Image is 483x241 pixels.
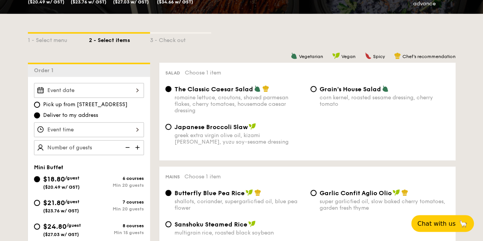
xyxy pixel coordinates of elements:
span: Order 1 [34,67,57,74]
span: Spicy [373,54,385,59]
span: The Classic Caesar Salad [174,86,253,93]
input: Japanese Broccoli Slawgreek extra virgin olive oil, kizami [PERSON_NAME], yuzu soy-sesame dressing [165,124,171,130]
span: /guest [65,175,79,181]
div: Min 20 guests [89,206,144,212]
input: $21.80/guest($23.76 w/ GST)7 coursesMin 20 guests [34,200,40,206]
div: 2 - Select items [89,34,150,44]
img: icon-vegan.f8ff3823.svg [246,189,253,196]
div: 6 courses [89,176,144,181]
input: Event time [34,122,144,137]
div: shallots, coriander, supergarlicfied oil, blue pea flower [174,198,304,211]
span: Mains [165,174,180,180]
span: ($27.03 w/ GST) [43,232,79,237]
img: icon-vegan.f8ff3823.svg [332,52,340,59]
img: icon-vegetarian.fe4039eb.svg [254,85,261,92]
span: ($20.49 w/ GST) [43,184,80,190]
img: icon-chef-hat.a58ddaea.svg [401,189,408,196]
div: 8 courses [89,223,144,228]
span: Choose 1 item [184,173,221,180]
div: Min 15 guests [89,230,144,235]
input: $18.80/guest($20.49 w/ GST)6 coursesMin 20 guests [34,176,40,182]
input: The Classic Caesar Saladromaine lettuce, croutons, shaved parmesan flakes, cherry tomatoes, house... [165,86,171,92]
span: Vegetarian [299,54,323,59]
span: Chat with us [417,220,456,227]
input: $24.80/guest($27.03 w/ GST)8 coursesMin 15 guests [34,223,40,230]
div: Min 20 guests [89,183,144,188]
input: Sanshoku Steamed Ricemultigrain rice, roasted black soybean [165,221,171,227]
span: $21.80 [43,199,65,207]
div: super garlicfied oil, slow baked cherry tomatoes, garden fresh thyme [320,198,449,211]
span: Deliver to my address [43,112,98,119]
button: Chat with us🦙 [411,215,474,232]
span: Chef's recommendation [402,54,456,59]
img: icon-vegetarian.fe4039eb.svg [291,52,297,59]
div: 7 courses [89,199,144,205]
span: ($23.76 w/ GST) [43,208,79,214]
span: Butterfly Blue Pea Rice [174,189,245,197]
span: $18.80 [43,175,65,183]
span: Vegan [341,54,355,59]
div: corn kernel, roasted sesame dressing, cherry tomato [320,94,449,107]
span: /guest [66,223,81,228]
img: icon-reduce.1d2dbef1.svg [121,140,132,155]
span: Choose 1 item [185,70,221,76]
span: Grain's House Salad [320,86,381,93]
span: Garlic Confit Aglio Olio [320,189,392,197]
span: 🦙 [459,219,468,228]
input: Grain's House Saladcorn kernel, roasted sesame dressing, cherry tomato [310,86,317,92]
span: Sanshoku Steamed Rice [174,221,247,228]
input: Pick up from [STREET_ADDRESS] [34,102,40,108]
span: /guest [65,199,79,204]
span: Salad [165,70,180,76]
div: romaine lettuce, croutons, shaved parmesan flakes, cherry tomatoes, housemade caesar dressing [174,94,304,114]
img: icon-chef-hat.a58ddaea.svg [262,85,269,92]
div: 1 - Select menu [28,34,89,44]
img: icon-chef-hat.a58ddaea.svg [254,189,261,196]
img: icon-chef-hat.a58ddaea.svg [394,52,401,59]
img: icon-vegetarian.fe4039eb.svg [382,85,389,92]
img: icon-vegan.f8ff3823.svg [393,189,400,196]
img: icon-add.58712e84.svg [132,140,144,155]
div: 3 - Check out [150,34,211,44]
input: Number of guests [34,140,144,155]
img: icon-spicy.37a8142b.svg [365,52,372,59]
input: Event date [34,83,144,98]
img: icon-vegan.f8ff3823.svg [249,123,256,130]
span: Pick up from [STREET_ADDRESS] [43,101,128,108]
span: Japanese Broccoli Slaw [174,123,248,131]
span: $24.80 [43,222,66,231]
input: Garlic Confit Aglio Oliosuper garlicfied oil, slow baked cherry tomatoes, garden fresh thyme [310,190,317,196]
input: Butterfly Blue Pea Riceshallots, coriander, supergarlicfied oil, blue pea flower [165,190,171,196]
div: multigrain rice, roasted black soybean [174,230,304,236]
img: icon-vegan.f8ff3823.svg [248,220,256,227]
div: greek extra virgin olive oil, kizami [PERSON_NAME], yuzu soy-sesame dressing [174,132,304,145]
span: Mini Buffet [34,164,63,171]
input: Deliver to my address [34,112,40,118]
